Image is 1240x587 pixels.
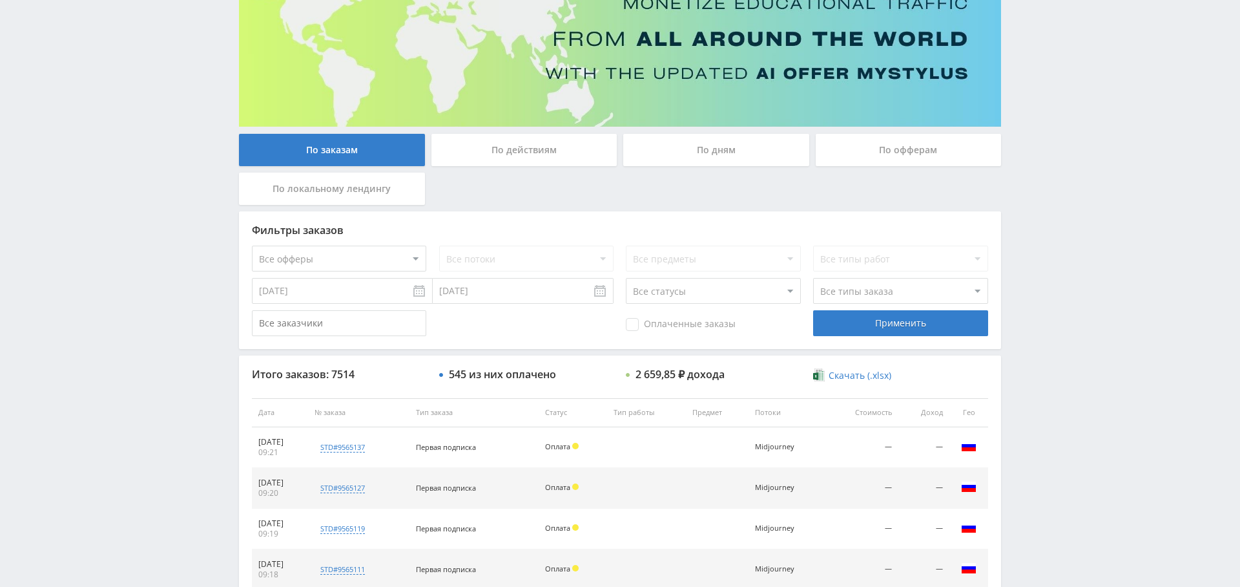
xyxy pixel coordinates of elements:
div: Midjourney [755,565,813,573]
div: Midjourney [755,524,813,533]
div: 09:21 [258,447,302,458]
span: Оплаченные заказы [626,318,736,331]
span: Оплата [545,482,570,492]
div: std#9565137 [320,442,365,453]
div: Midjourney [755,443,813,451]
span: Оплата [545,442,570,451]
th: Статус [539,398,607,427]
th: Дата [252,398,308,427]
th: № заказа [308,398,409,427]
span: Первая подписка [416,483,476,493]
td: — [825,427,898,468]
span: Холд [572,443,579,449]
th: Стоимость [825,398,898,427]
div: Применить [813,310,987,336]
a: Скачать (.xlsx) [813,369,891,382]
div: std#9565111 [320,564,365,575]
div: [DATE] [258,518,302,529]
div: 09:18 [258,570,302,580]
img: rus.png [961,520,976,535]
th: Тип работы [607,398,686,427]
div: По офферам [816,134,1002,166]
th: Предмет [686,398,749,427]
div: Midjourney [755,484,813,492]
span: Холд [572,484,579,490]
th: Тип заказа [409,398,539,427]
span: Оплата [545,564,570,573]
img: rus.png [961,438,976,454]
th: Гео [949,398,988,427]
span: Скачать (.xlsx) [829,370,891,381]
div: По заказам [239,134,425,166]
td: — [825,509,898,550]
div: По действиям [431,134,617,166]
th: Доход [898,398,949,427]
div: [DATE] [258,437,302,447]
img: rus.png [961,479,976,495]
div: 09:20 [258,488,302,498]
div: [DATE] [258,559,302,570]
td: — [898,468,949,509]
span: Первая подписка [416,442,476,452]
span: Холд [572,565,579,571]
span: Первая подписка [416,524,476,533]
div: По локальному лендингу [239,173,425,205]
span: Холд [572,524,579,531]
div: std#9565127 [320,483,365,493]
td: — [825,468,898,509]
div: 2 659,85 ₽ дохода [635,368,725,380]
div: 09:19 [258,529,302,539]
img: xlsx [813,368,824,381]
div: По дням [623,134,809,166]
div: Фильтры заказов [252,224,988,236]
img: rus.png [961,560,976,576]
th: Потоки [749,398,825,427]
div: [DATE] [258,478,302,488]
span: Первая подписка [416,564,476,574]
input: Все заказчики [252,310,426,336]
div: 545 из них оплачено [449,368,556,380]
div: Итого заказов: 7514 [252,368,426,380]
span: Оплата [545,523,570,533]
td: — [898,509,949,550]
div: std#9565119 [320,524,365,534]
td: — [898,427,949,468]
